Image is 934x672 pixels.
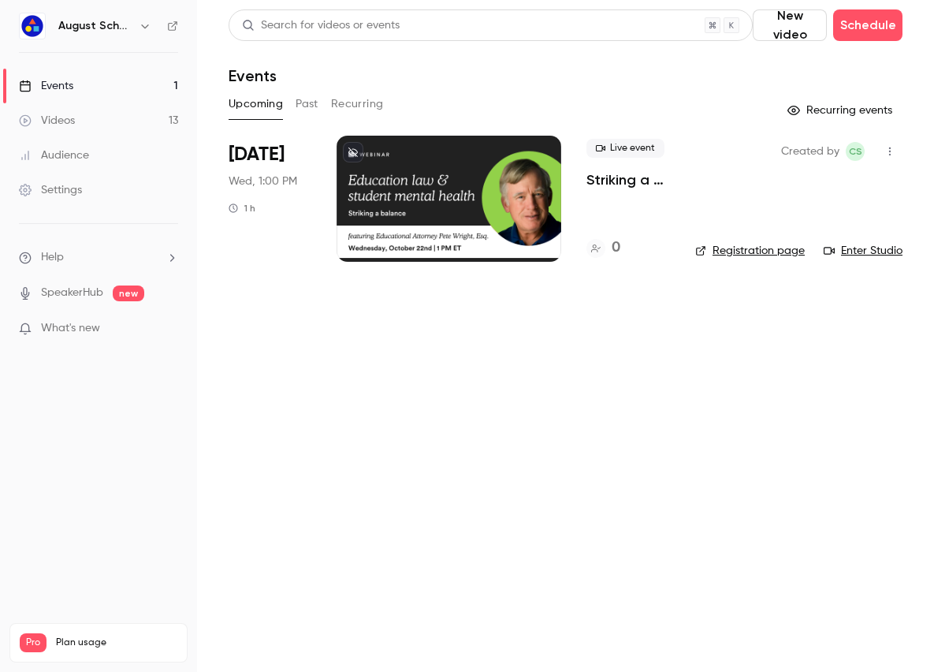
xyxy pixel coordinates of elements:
span: Plan usage [56,637,177,649]
button: Upcoming [229,91,283,117]
div: Search for videos or events [242,17,400,34]
h4: 0 [612,237,620,259]
span: Live event [586,139,664,158]
button: Past [296,91,318,117]
div: Audience [19,147,89,163]
iframe: Noticeable Trigger [159,322,178,336]
span: Created by [781,142,839,161]
h6: August Schools [58,18,132,34]
span: Wed, 1:00 PM [229,174,297,189]
span: What's new [41,320,100,337]
span: Chloe Squitiero [846,142,865,161]
h1: Events [229,66,277,85]
div: 1 h [229,202,255,215]
div: Settings [19,182,82,198]
a: Enter Studio [824,243,902,259]
span: [DATE] [229,142,285,167]
span: new [113,286,144,301]
img: August Schools [20,13,45,39]
div: Videos [19,113,75,129]
div: Oct 22 Wed, 1:00 PM (America/New York) [229,136,311,262]
button: Recurring events [780,98,902,123]
span: CS [849,142,862,161]
a: SpeakerHub [41,285,103,301]
a: Striking a balance: Education law & student mental health [586,170,670,189]
li: help-dropdown-opener [19,249,178,266]
button: Recurring [331,91,384,117]
a: Registration page [695,243,805,259]
div: Events [19,78,73,94]
button: Schedule [833,9,902,41]
span: Pro [20,633,47,652]
a: 0 [586,237,620,259]
span: Help [41,249,64,266]
button: New video [753,9,827,41]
